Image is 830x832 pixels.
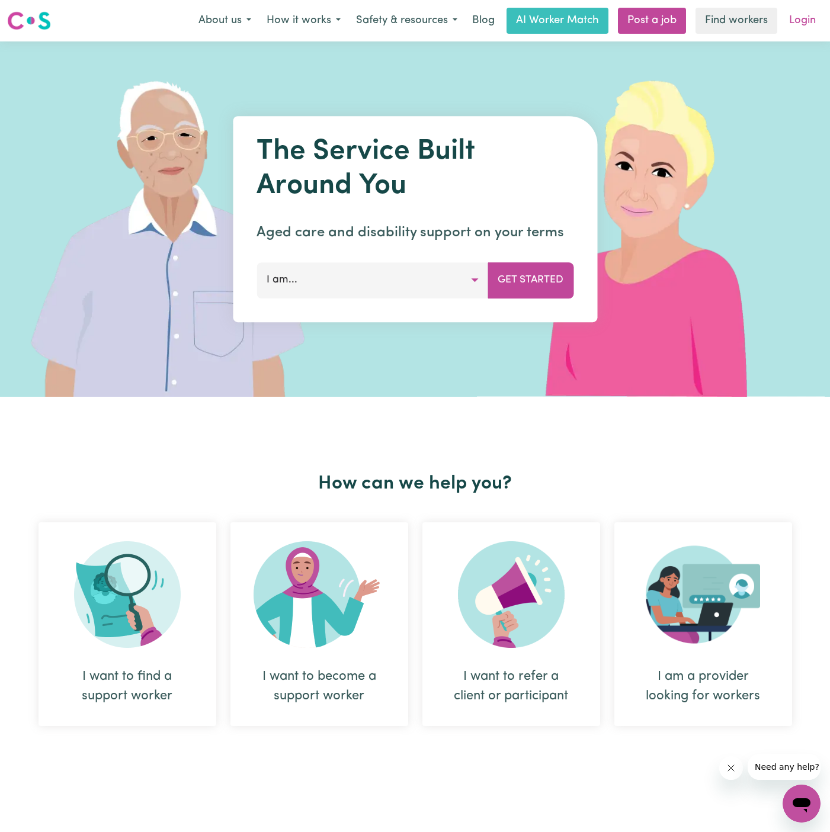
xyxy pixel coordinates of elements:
[458,541,565,648] img: Refer
[257,135,573,203] h1: The Service Built Around You
[74,541,181,648] img: Search
[254,541,385,648] img: Become Worker
[646,541,761,648] img: Provider
[618,8,686,34] a: Post a job
[7,7,51,34] a: Careseekers logo
[257,222,573,243] p: Aged care and disability support on your terms
[422,522,600,726] div: I want to refer a client or participant
[259,8,348,33] button: How it works
[39,522,216,726] div: I want to find a support worker
[259,667,380,706] div: I want to become a support worker
[348,8,465,33] button: Safety & resources
[782,8,823,34] a: Login
[31,473,799,495] h2: How can we help you?
[783,785,821,823] iframe: Button to launch messaging window
[507,8,608,34] a: AI Worker Match
[614,522,792,726] div: I am a provider looking for workers
[696,8,777,34] a: Find workers
[257,262,488,298] button: I am...
[230,522,408,726] div: I want to become a support worker
[465,8,502,34] a: Blog
[7,10,51,31] img: Careseekers logo
[719,756,743,780] iframe: Close message
[488,262,573,298] button: Get Started
[191,8,259,33] button: About us
[748,754,821,780] iframe: Message from company
[451,667,572,706] div: I want to refer a client or participant
[643,667,764,706] div: I am a provider looking for workers
[67,667,188,706] div: I want to find a support worker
